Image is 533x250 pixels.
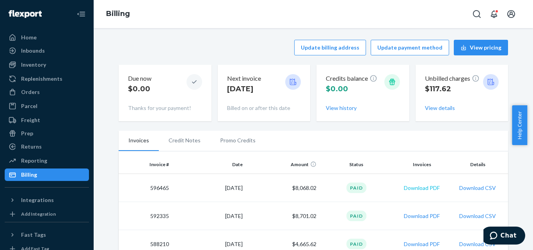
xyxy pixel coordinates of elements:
td: 596465 [119,174,172,202]
th: Amount [246,155,320,174]
td: $8,068.02 [246,174,320,202]
p: Billed on or after this date [227,104,301,112]
button: Download PDF [404,184,440,192]
button: Download PDF [404,212,440,220]
div: Inventory [21,61,46,69]
p: Unbilled charges [425,74,480,83]
button: Open notifications [486,6,502,22]
div: Orders [21,88,40,96]
td: $8,701.02 [246,202,320,230]
div: Reporting [21,157,47,165]
button: Download CSV [459,240,496,248]
a: Inventory [5,59,89,71]
div: Prep [21,129,33,137]
iframe: Opens a widget where you can chat to one of our agents [483,227,525,246]
button: Integrations [5,194,89,206]
a: Add Integration [5,209,89,219]
button: View details [425,104,455,112]
li: Promo Credits [210,131,265,150]
p: Credits balance [326,74,377,83]
div: Fast Tags [21,231,46,239]
p: [DATE] [227,84,261,94]
div: Paid [346,211,366,221]
button: Download CSV [459,184,496,192]
div: Parcel [21,102,37,110]
a: Reporting [5,154,89,167]
button: Help Center [512,105,527,145]
span: $0.00 [326,85,348,93]
li: Invoices [119,131,159,151]
a: Home [5,31,89,44]
th: Details [451,155,508,174]
th: Status [320,155,393,174]
div: Replenishments [21,75,62,83]
td: [DATE] [172,174,246,202]
a: Freight [5,114,89,126]
td: 592335 [119,202,172,230]
p: Due now [128,74,151,83]
div: Freight [21,116,40,124]
button: Close Navigation [73,6,89,22]
a: Returns [5,140,89,153]
div: Returns [21,143,42,151]
div: Home [21,34,37,41]
a: Billing [106,9,130,18]
button: View pricing [454,40,508,55]
p: Thanks for your payment! [128,104,202,112]
div: Inbounds [21,47,45,55]
th: Invoice # [119,155,172,174]
a: Inbounds [5,44,89,57]
ol: breadcrumbs [100,3,136,25]
p: $117.62 [425,84,480,94]
td: [DATE] [172,202,246,230]
div: Integrations [21,196,54,204]
button: View history [326,104,357,112]
a: Orders [5,86,89,98]
div: Paid [346,183,366,193]
button: Download CSV [459,212,496,220]
a: Prep [5,127,89,140]
p: $0.00 [128,84,151,94]
a: Replenishments [5,73,89,85]
div: Add Integration [21,211,56,217]
p: Next invoice [227,74,261,83]
li: Credit Notes [159,131,210,150]
button: Update billing address [294,40,366,55]
div: Billing [21,171,37,179]
th: Invoices [393,155,451,174]
button: Open account menu [503,6,519,22]
img: Flexport logo [9,10,42,18]
a: Billing [5,168,89,181]
button: Download PDF [404,240,440,248]
button: Fast Tags [5,229,89,241]
button: Update payment method [371,40,449,55]
button: Open Search Box [469,6,485,22]
a: Parcel [5,100,89,112]
th: Date [172,155,246,174]
div: Paid [346,239,366,249]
